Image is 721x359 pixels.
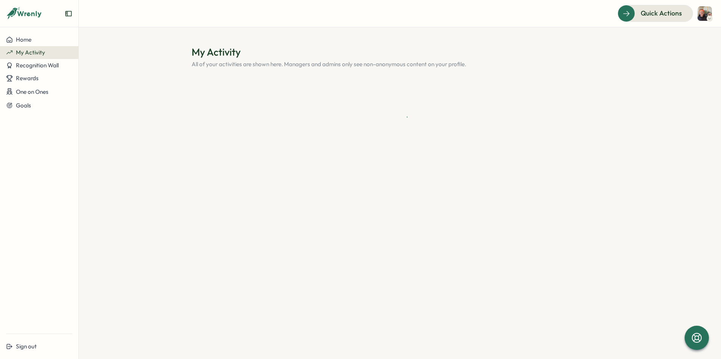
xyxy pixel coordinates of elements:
span: Recognition Wall [16,62,59,69]
span: Quick Actions [641,8,682,18]
span: Home [16,36,31,43]
span: My Activity [16,49,45,56]
button: Expand sidebar [65,10,72,17]
p: All of your activities are shown here. Managers and admins only see non-anonymous content on your... [192,60,608,68]
span: Rewards [16,75,39,82]
span: Sign out [16,343,37,350]
span: Goals [16,102,31,109]
h1: My Activity [192,45,608,59]
img: Mark Buckner [698,6,712,21]
button: Quick Actions [618,5,693,22]
span: One on Ones [16,88,48,95]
